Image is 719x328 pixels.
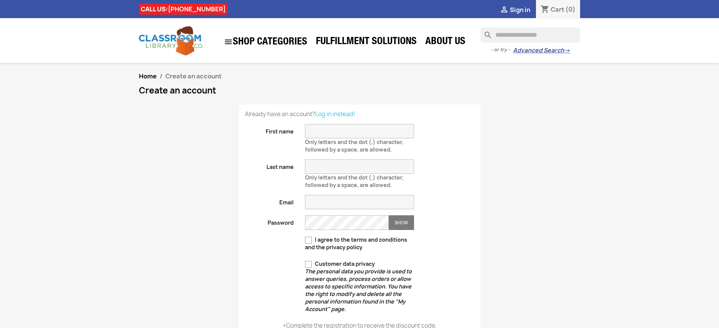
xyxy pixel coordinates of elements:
label: Password [239,215,300,227]
span: Cart [551,5,564,14]
input: Password input [305,215,389,230]
i:  [224,37,233,46]
img: Classroom Library Company [139,26,203,55]
h1: Create an account [139,86,580,95]
i: search [480,28,490,37]
a: [PHONE_NUMBER] [168,5,226,13]
em: The personal data you provide is used to answer queries, process orders or allow access to specif... [305,268,412,313]
a:  Sign in [500,6,530,14]
a: SHOP CATEGORIES [220,34,311,50]
i:  [500,6,509,15]
i: shopping_cart [540,5,550,14]
span: Create an account [165,72,222,80]
label: I agree to the terms and conditions and the privacy policy [305,236,414,251]
span: Only letters and the dot (.) character, followed by a space, are allowed. [305,135,403,153]
a: About Us [422,35,469,50]
span: Only letters and the dot (.) character, followed by a space, are allowed. [305,171,403,189]
label: Customer data privacy [305,260,414,313]
label: Email [239,195,300,206]
label: Last name [239,159,300,171]
label: First name [239,124,300,135]
p: Already have an account? [245,110,474,118]
div: CALL US: [139,3,228,15]
a: Fulfillment Solutions [312,35,420,50]
span: (0) [565,5,576,14]
span: → [564,47,570,54]
a: Home [139,72,157,80]
button: Show [389,215,414,230]
a: Advanced Search→ [513,47,570,54]
input: Search [480,28,580,43]
a: Log in instead! [315,110,355,118]
span: Sign in [510,6,530,14]
span: - or try - [491,46,513,54]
